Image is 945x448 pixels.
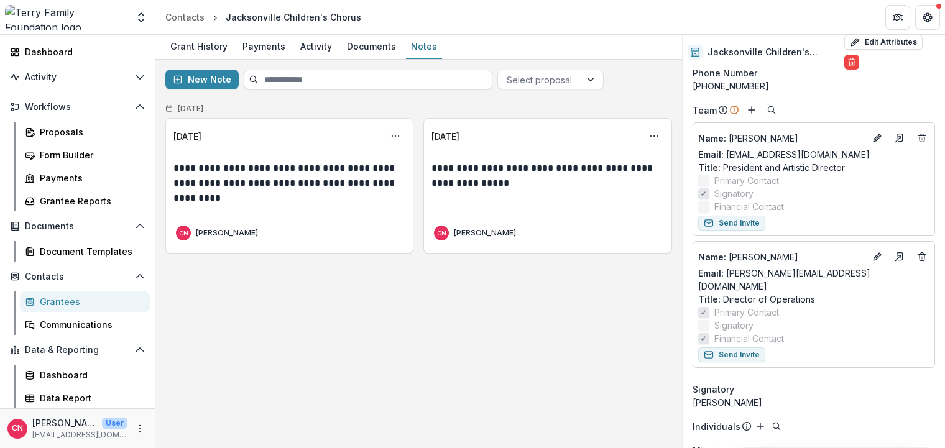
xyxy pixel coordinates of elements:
[406,37,442,55] div: Notes
[178,104,203,113] h2: [DATE]
[5,97,150,117] button: Open Workflows
[25,102,130,112] span: Workflows
[40,318,140,331] div: Communications
[714,174,779,187] span: Primary Contact
[693,420,740,433] p: Individuals
[40,194,140,208] div: Grantee Reports
[40,391,140,405] div: Data Report
[714,306,779,319] span: Primary Contact
[295,37,337,55] div: Activity
[698,267,929,293] a: Email: [PERSON_NAME][EMAIL_ADDRESS][DOMAIN_NAME]
[165,11,205,24] div: Contacts
[698,132,865,145] p: [PERSON_NAME]
[744,103,759,117] button: Add
[769,419,784,434] button: Search
[844,55,859,70] button: Delete
[693,80,935,93] div: [PHONE_NUMBER]
[698,293,929,306] p: Director of Operations
[5,67,150,87] button: Open Activity
[342,37,401,55] div: Documents
[40,149,140,162] div: Form Builder
[698,162,721,173] span: Title :
[714,319,754,332] span: Signatory
[698,132,865,145] a: Name: [PERSON_NAME]
[406,35,442,59] a: Notes
[12,424,23,432] div: Carol Nieves
[844,35,923,50] button: Edit Attributes
[385,126,405,146] button: Options
[693,396,935,409] div: [PERSON_NAME]
[20,291,150,312] a: Grantees
[698,133,726,144] span: Name :
[698,347,765,362] button: Send Invite
[160,8,210,26] a: Contacts
[102,418,127,429] p: User
[714,200,784,213] span: Financial Contact
[437,231,446,237] div: Carol Nieves
[20,168,150,188] a: Payments
[342,35,401,59] a: Documents
[32,416,97,429] p: [PERSON_NAME]
[870,130,885,145] button: Edit
[753,419,768,434] button: Add
[20,241,150,262] a: Document Templates
[25,345,130,355] span: Data & Reporting
[5,216,150,236] button: Open Documents
[764,103,779,117] button: Search
[226,11,361,24] div: Jacksonville Children's Chorus
[698,161,929,174] p: President and Artistic Director
[698,252,726,262] span: Name :
[40,295,140,308] div: Grantees
[698,294,721,304] span: Title :
[179,231,188,237] div: Carol Nieves
[714,332,784,345] span: Financial Contact
[165,35,233,59] a: Grant History
[25,272,130,282] span: Contacts
[237,37,290,55] div: Payments
[890,128,910,148] a: Go to contact
[693,383,734,396] span: Signatory
[698,149,724,160] span: Email:
[160,8,366,26] nav: breadcrumb
[885,5,910,30] button: Partners
[698,268,724,278] span: Email:
[890,247,910,267] a: Go to contact
[698,250,865,263] p: [PERSON_NAME]
[295,35,337,59] a: Activity
[25,72,130,83] span: Activity
[714,187,754,200] span: Signatory
[20,314,150,335] a: Communications
[5,42,150,62] a: Dashboard
[693,104,717,117] p: Team
[698,250,865,263] a: Name: [PERSON_NAME]
[25,221,130,232] span: Documents
[644,126,664,146] button: Options
[915,5,940,30] button: Get Help
[915,130,929,145] button: Deletes
[431,130,459,143] div: [DATE]
[693,66,757,80] span: Phone Number
[5,5,127,30] img: Terry Family Foundation logo
[5,340,150,360] button: Open Data & Reporting
[25,45,140,58] div: Dashboard
[165,37,233,55] div: Grant History
[20,191,150,211] a: Grantee Reports
[870,249,885,264] button: Edit
[40,171,140,185] div: Payments
[165,70,239,89] button: New Note
[237,35,290,59] a: Payments
[698,216,765,231] button: Send Invite
[132,421,147,436] button: More
[20,365,150,385] a: Dashboard
[40,368,140,382] div: Dashboard
[40,126,140,139] div: Proposals
[20,145,150,165] a: Form Builder
[20,122,150,142] a: Proposals
[454,227,516,239] p: [PERSON_NAME]
[173,130,201,143] div: [DATE]
[5,267,150,286] button: Open Contacts
[40,245,140,258] div: Document Templates
[32,429,127,441] p: [EMAIL_ADDRESS][DOMAIN_NAME]
[132,5,150,30] button: Open entity switcher
[915,249,929,264] button: Deletes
